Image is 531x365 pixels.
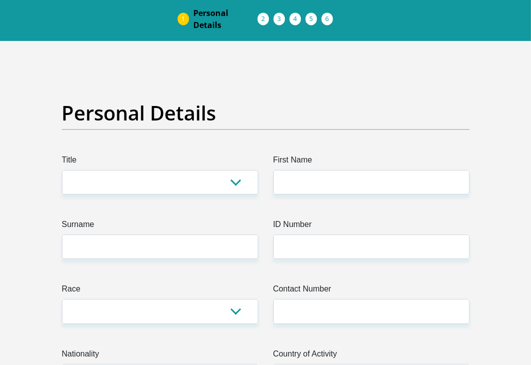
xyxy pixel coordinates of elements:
a: PersonalDetails [186,3,266,35]
label: Nationality [62,348,258,364]
input: Contact Number [273,299,470,323]
label: ID Number [273,218,470,234]
input: First Name [273,170,470,194]
label: Race [62,283,258,299]
span: Personal Details [194,7,258,31]
label: Title [62,154,258,170]
label: Country of Activity [273,348,470,364]
h2: Personal Details [62,101,470,125]
label: Surname [62,218,258,234]
label: First Name [273,154,470,170]
input: Surname [62,234,258,259]
label: Contact Number [273,283,470,299]
input: ID Number [273,234,470,259]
